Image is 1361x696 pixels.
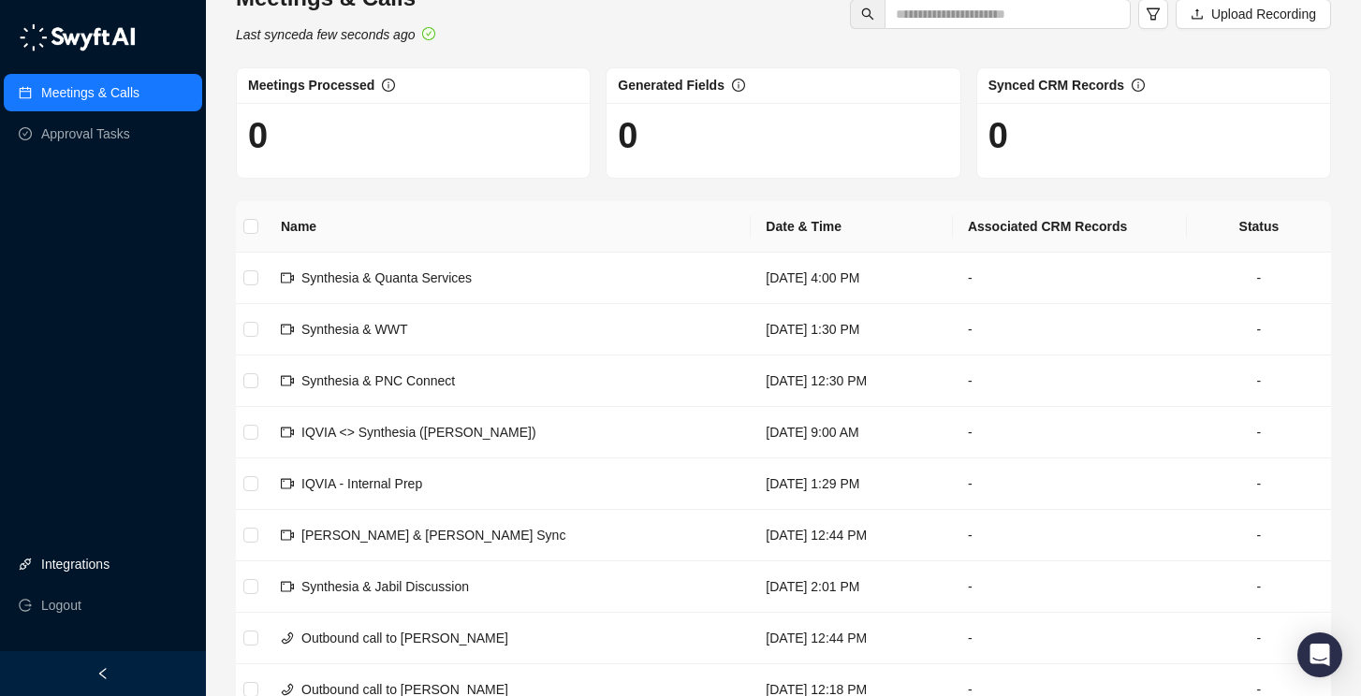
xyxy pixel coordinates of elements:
[236,27,415,42] i: Last synced a few seconds ago
[41,74,139,111] a: Meetings & Calls
[301,425,536,440] span: IQVIA <> Synthesia ([PERSON_NAME])
[281,580,294,593] span: video-camera
[953,355,1187,407] td: -
[953,510,1187,561] td: -
[301,631,508,645] span: Outbound call to [PERSON_NAME]
[751,253,953,304] td: [DATE] 4:00 PM
[1297,632,1342,677] div: Open Intercom Messenger
[618,114,948,157] h1: 0
[1187,355,1331,407] td: -
[861,7,874,21] span: search
[1187,253,1331,304] td: -
[751,355,953,407] td: [DATE] 12:30 PM
[301,476,422,491] span: IQVIA - Internal Prep
[281,683,294,696] span: phone
[751,613,953,664] td: [DATE] 12:44 PM
[281,477,294,490] span: video-camera
[751,510,953,561] td: [DATE] 12:44 PM
[301,528,565,543] span: [PERSON_NAME] & [PERSON_NAME] Sync
[751,407,953,458] td: [DATE] 9:00 AM
[751,201,953,253] th: Date & Time
[988,78,1124,93] span: Synced CRM Records
[301,322,408,337] span: Synthesia & WWT
[422,27,435,40] span: check-circle
[1187,407,1331,458] td: -
[1132,79,1145,92] span: info-circle
[953,304,1187,355] td: -
[301,579,469,594] span: Synthesia & Jabil Discussion
[248,78,374,93] span: Meetings Processed
[1187,510,1331,561] td: -
[266,201,751,253] th: Name
[1211,4,1316,24] span: Upload Recording
[1187,304,1331,355] td: -
[732,79,745,92] span: info-circle
[751,458,953,510] td: [DATE] 1:29 PM
[248,114,578,157] h1: 0
[41,587,81,624] span: Logout
[1191,7,1204,21] span: upload
[1187,561,1331,613] td: -
[1187,613,1331,664] td: -
[41,115,130,152] a: Approval Tasks
[382,79,395,92] span: info-circle
[953,201,1187,253] th: Associated CRM Records
[281,323,294,336] span: video-camera
[281,631,294,645] span: phone
[19,23,136,51] img: logo-05li4sbe.png
[281,374,294,387] span: video-camera
[1187,458,1331,510] td: -
[618,78,724,93] span: Generated Fields
[751,561,953,613] td: [DATE] 2:01 PM
[281,529,294,542] span: video-camera
[301,373,455,388] span: Synthesia & PNC Connect
[1146,7,1161,22] span: filter
[96,667,110,680] span: left
[953,561,1187,613] td: -
[988,114,1319,157] h1: 0
[953,613,1187,664] td: -
[953,407,1187,458] td: -
[953,253,1187,304] td: -
[1187,201,1331,253] th: Status
[953,458,1187,510] td: -
[19,599,32,612] span: logout
[751,304,953,355] td: [DATE] 1:30 PM
[281,426,294,439] span: video-camera
[41,545,110,583] a: Integrations
[281,271,294,284] span: video-camera
[301,270,472,285] span: Synthesia & Quanta Services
